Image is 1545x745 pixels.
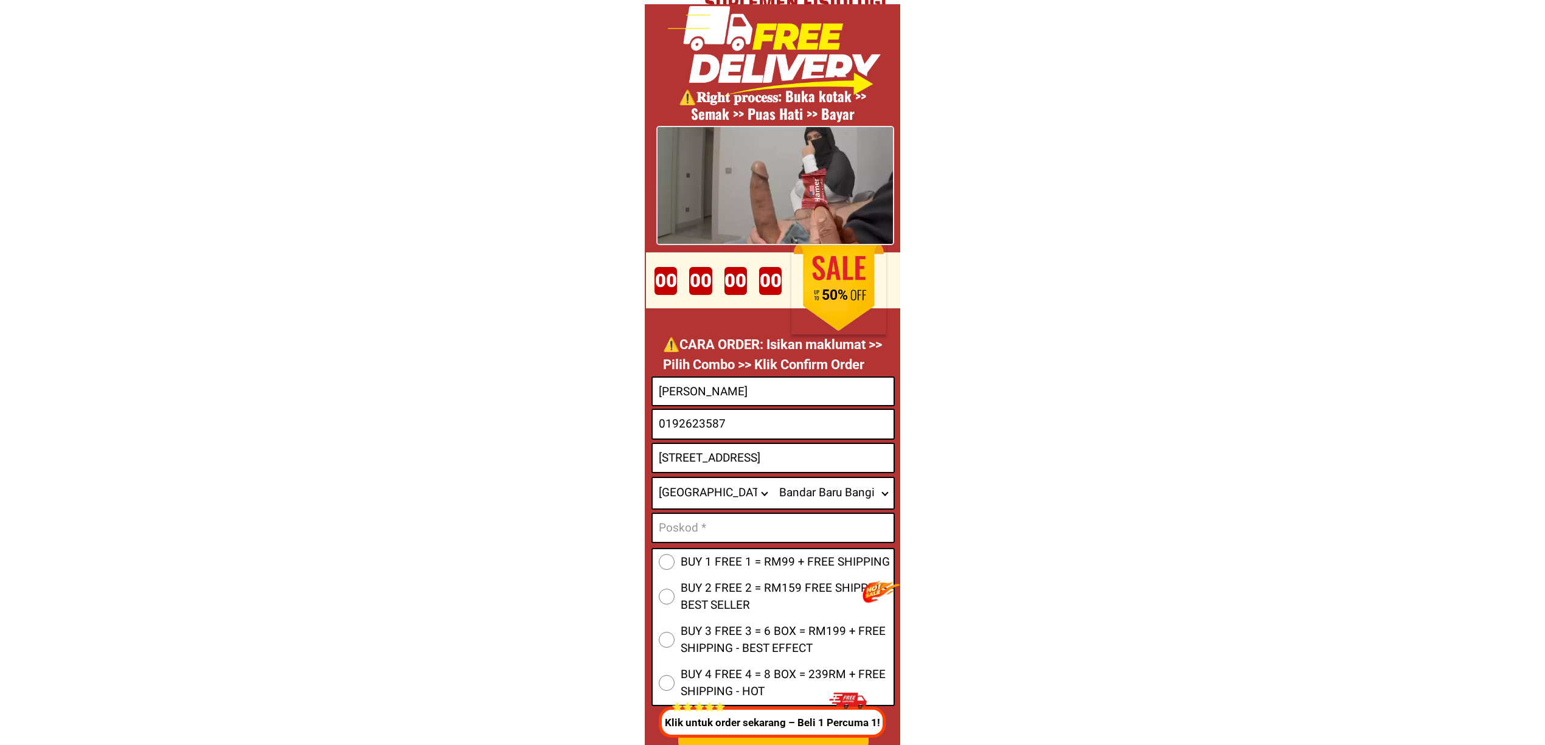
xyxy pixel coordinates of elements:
h1: 50% [804,287,866,304]
span: BUY 2 FREE 2 = RM159 FREE SHIPPING - BEST SELLER [681,580,894,614]
select: Select province [653,478,773,508]
p: ⚠️️CARA ORDER: Isikan maklumat >> Pilih Combo >> Klik Confirm Order [663,334,888,375]
span: BUY 3 FREE 3 = 6 BOX = RM199 + FREE SHIPPING - BEST EFFECT [681,623,894,657]
input: Input phone_number [653,410,894,438]
input: BUY 1 FREE 1 = RM99 + FREE SHIPPING [659,554,675,570]
input: BUY 2 FREE 2 = RM159 FREE SHIPPING - BEST SELLER [659,589,675,605]
select: Select district [773,478,894,508]
span: BUY 4 FREE 4 = 8 BOX = 239RM + FREE SHIPPING - HOT [681,666,894,701]
input: BUY 4 FREE 4 = 8 BOX = 239RM + FREE SHIPPING - HOT [659,675,675,691]
h1: ORDER DITO [689,246,881,299]
input: Input full_name [653,378,894,405]
input: BUY 3 FREE 3 = 6 BOX = RM199 + FREE SHIPPING - BEST EFFECT [659,632,675,648]
input: Input address [653,444,894,472]
p: Klik untuk order sekarang – Beli 1 Percuma 1! [653,715,884,731]
span: BUY 1 FREE 1 = RM99 + FREE SHIPPING [681,553,890,571]
h1: ⚠️️𝐑𝐢𝐠𝐡𝐭 𝐩𝐫𝐨𝐜𝐞𝐬𝐬: Buka kotak >> Semak >> Puas Hati >> Bayar [640,88,905,124]
input: Input text_input_1 [653,514,894,542]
